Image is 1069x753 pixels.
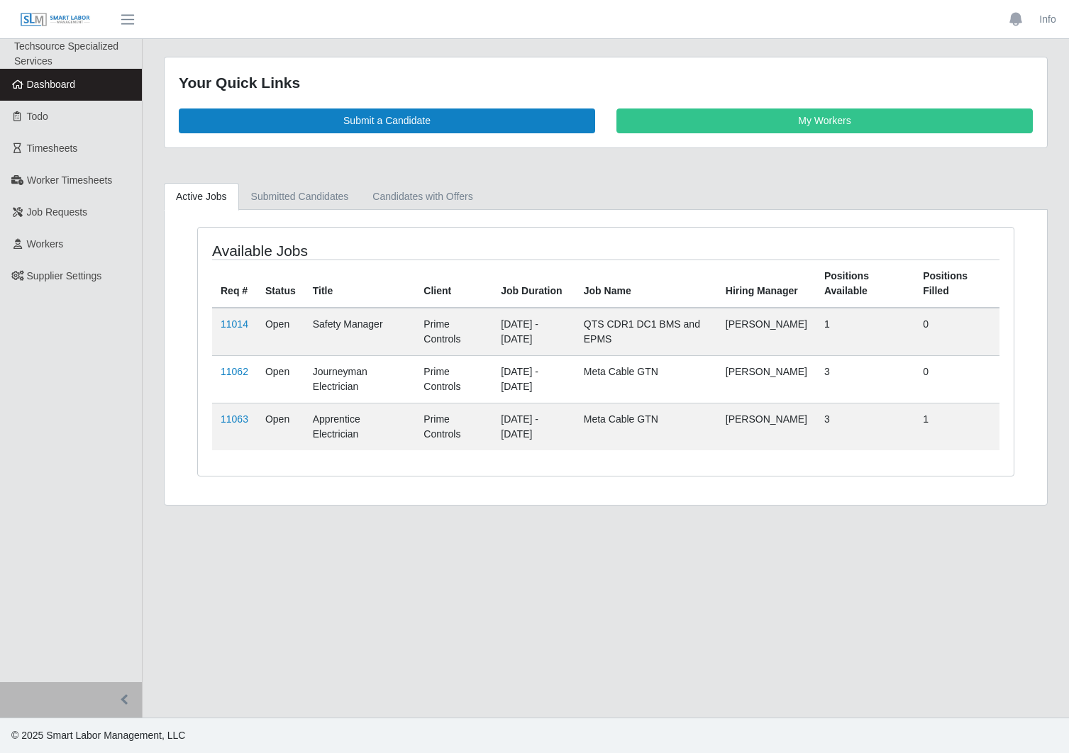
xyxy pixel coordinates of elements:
[27,270,102,281] span: Supplier Settings
[257,260,304,308] th: Status
[816,355,914,403] td: 3
[492,308,575,356] td: [DATE] - [DATE]
[11,730,185,741] span: © 2025 Smart Labor Management, LLC
[179,72,1033,94] div: Your Quick Links
[221,366,248,377] a: 11062
[616,108,1033,133] a: My Workers
[415,260,492,308] th: Client
[914,355,999,403] td: 0
[717,260,816,308] th: Hiring Manager
[492,403,575,450] td: [DATE] - [DATE]
[257,355,304,403] td: Open
[914,403,999,450] td: 1
[304,260,416,308] th: Title
[717,403,816,450] td: [PERSON_NAME]
[14,40,118,67] span: Techsource Specialized Services
[914,308,999,356] td: 0
[575,355,717,403] td: Meta Cable GTN
[27,143,78,154] span: Timesheets
[1034,12,1062,27] a: Info
[575,403,717,450] td: Meta Cable GTN
[27,174,112,186] span: Worker Timesheets
[257,308,304,356] td: Open
[27,79,76,90] span: Dashboard
[212,242,528,260] h4: Available Jobs
[816,308,914,356] td: 1
[816,260,914,308] th: Positions Available
[575,260,717,308] th: Job Name
[415,355,492,403] td: Prime Controls
[212,260,257,308] th: Req #
[27,206,88,218] span: Job Requests
[27,111,48,122] span: Todo
[164,183,239,211] a: Active Jobs
[20,12,91,28] img: SLM Logo
[304,355,416,403] td: Journeyman Electrician
[717,355,816,403] td: [PERSON_NAME]
[304,403,416,450] td: Apprentice Electrician
[575,308,717,356] td: QTS CDR1 DC1 BMS and EPMS
[717,308,816,356] td: [PERSON_NAME]
[816,403,914,450] td: 3
[179,108,595,133] a: Submit a Candidate
[304,308,416,356] td: Safety Manager
[415,308,492,356] td: Prime Controls
[221,318,248,330] a: 11014
[415,403,492,450] td: Prime Controls
[27,238,64,250] span: Workers
[492,260,575,308] th: Job Duration
[360,183,484,211] a: Candidates with Offers
[257,403,304,450] td: Open
[914,260,999,308] th: Positions Filled
[492,355,575,403] td: [DATE] - [DATE]
[221,413,248,425] a: 11063
[239,183,361,211] a: Submitted Candidates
